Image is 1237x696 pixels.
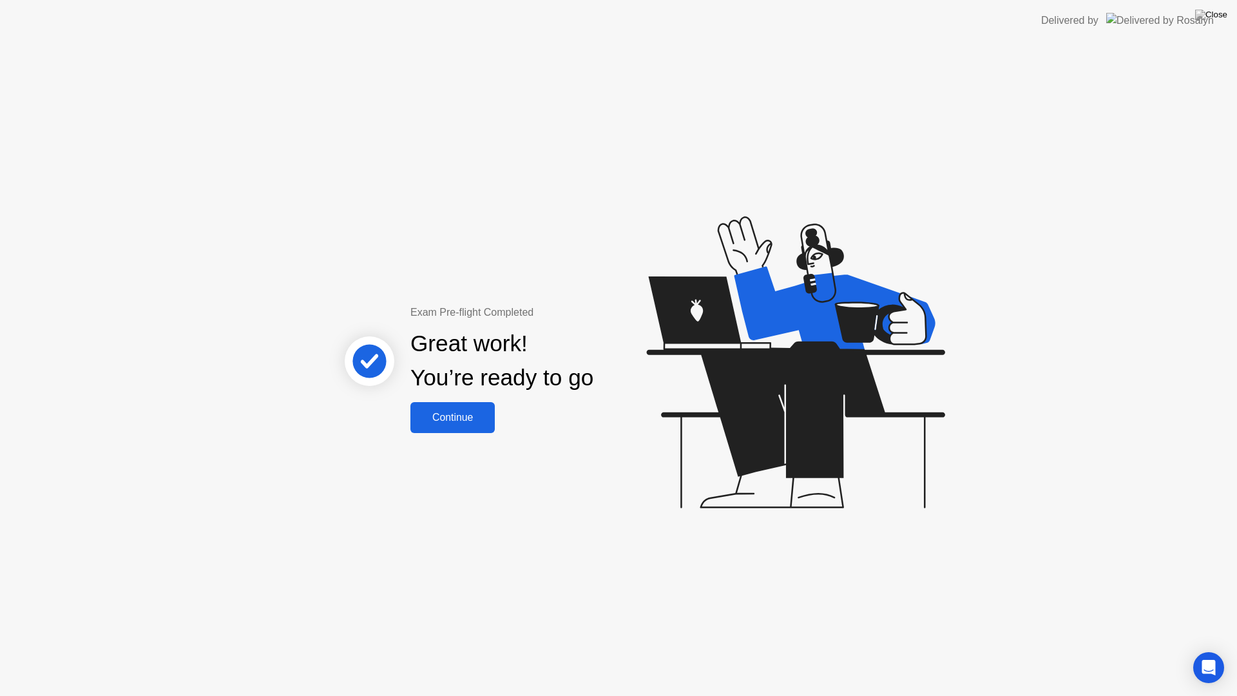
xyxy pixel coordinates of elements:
div: Delivered by [1041,13,1098,28]
div: Exam Pre-flight Completed [410,305,676,320]
img: Delivered by Rosalyn [1106,13,1214,28]
div: Open Intercom Messenger [1193,652,1224,683]
div: Continue [414,412,491,423]
img: Close [1195,10,1227,20]
div: Great work! You’re ready to go [410,327,593,395]
button: Continue [410,402,495,433]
